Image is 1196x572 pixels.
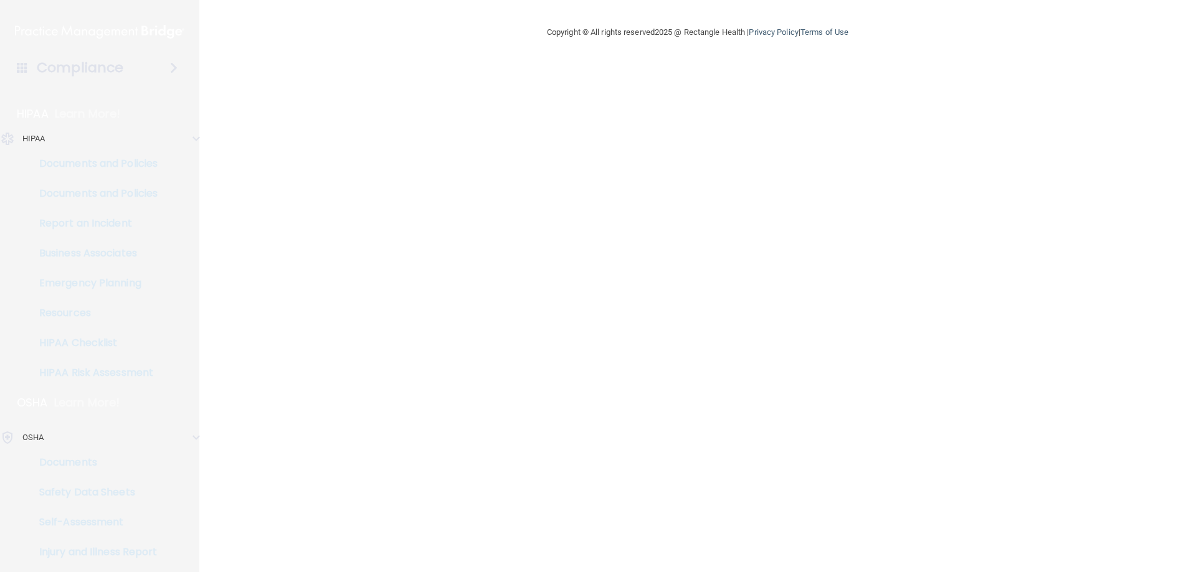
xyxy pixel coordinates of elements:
p: Injury and Illness Report [8,546,178,558]
p: Business Associates [8,247,178,260]
a: Privacy Policy [749,27,798,37]
p: Report an Incident [8,217,178,230]
p: Learn More! [54,395,120,410]
p: HIPAA [17,106,49,121]
a: Terms of Use [800,27,848,37]
p: OSHA [17,395,48,410]
div: Copyright © All rights reserved 2025 @ Rectangle Health | | [470,12,925,52]
p: Self-Assessment [8,516,178,528]
p: OSHA [22,430,44,445]
p: Learn More! [55,106,121,121]
p: Documents [8,456,178,469]
p: Resources [8,307,178,319]
h4: Compliance [37,59,123,77]
p: HIPAA Checklist [8,337,178,349]
p: HIPAA [22,131,45,146]
p: Emergency Planning [8,277,178,289]
p: Documents and Policies [8,157,178,170]
p: Safety Data Sheets [8,486,178,499]
img: PMB logo [15,19,184,44]
p: Documents and Policies [8,187,178,200]
p: HIPAA Risk Assessment [8,367,178,379]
